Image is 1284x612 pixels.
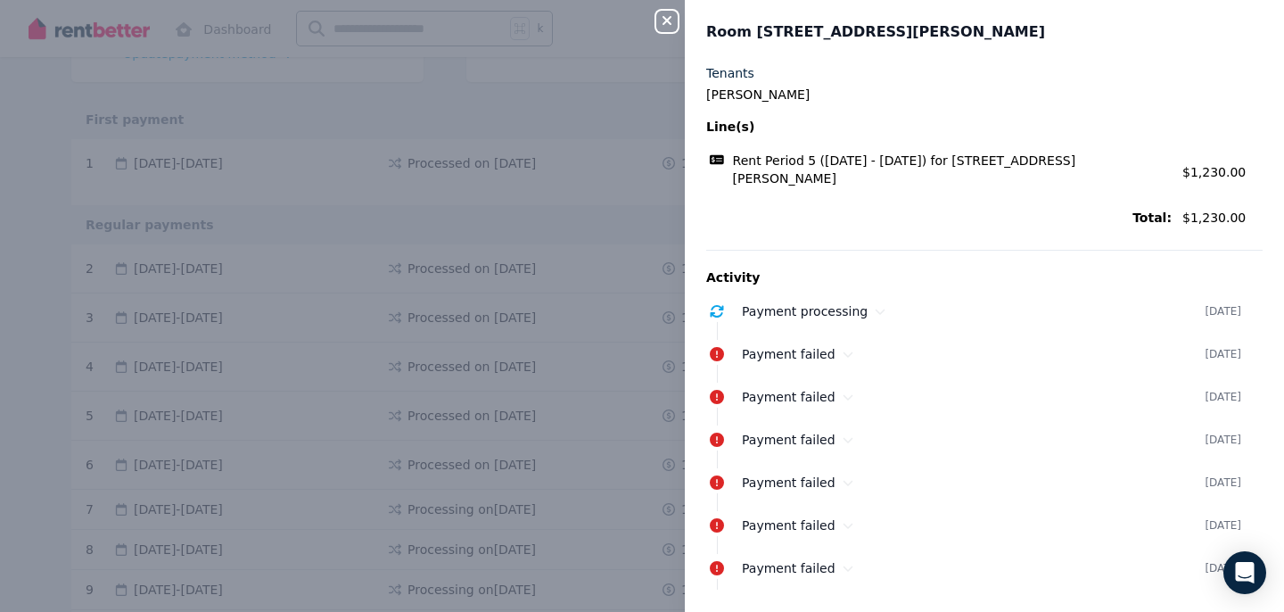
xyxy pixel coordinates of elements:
[1205,433,1241,447] time: [DATE]
[742,518,835,533] span: Payment failed
[706,118,1172,136] span: Line(s)
[706,21,1045,43] span: Room [STREET_ADDRESS][PERSON_NAME]
[706,269,1263,286] p: Activity
[1205,561,1241,575] time: [DATE]
[733,152,1172,187] span: Rent Period 5 ([DATE] - [DATE]) for [STREET_ADDRESS][PERSON_NAME]
[706,209,1172,227] span: Total:
[1223,551,1266,594] div: Open Intercom Messenger
[742,304,868,318] span: Payment processing
[706,64,754,82] label: Tenants
[742,433,835,447] span: Payment failed
[742,561,835,575] span: Payment failed
[1182,165,1246,179] span: $1,230.00
[1205,347,1241,361] time: [DATE]
[742,390,835,404] span: Payment failed
[1205,304,1241,318] time: [DATE]
[742,347,835,361] span: Payment failed
[742,476,835,490] span: Payment failed
[1205,390,1241,404] time: [DATE]
[1205,518,1241,533] time: [DATE]
[706,86,1263,103] legend: [PERSON_NAME]
[1205,476,1241,490] time: [DATE]
[1182,209,1263,227] span: $1,230.00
